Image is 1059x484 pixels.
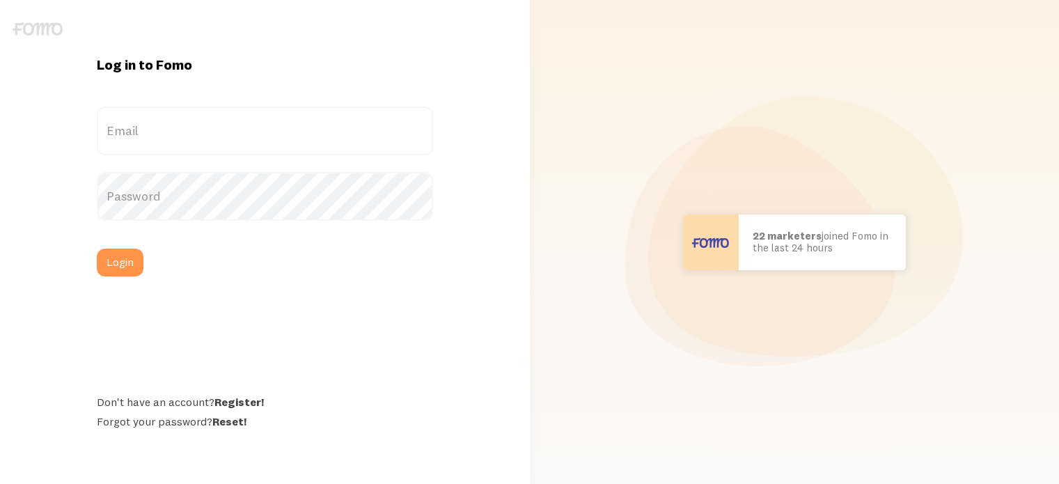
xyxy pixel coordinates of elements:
a: Register! [214,395,264,409]
label: Email [97,107,433,155]
div: Forgot your password? [97,414,433,428]
label: Password [97,172,433,221]
p: joined Fomo in the last 24 hours [753,231,892,253]
b: 22 marketers [753,229,822,242]
a: Reset! [212,414,246,428]
img: fomo-logo-gray-b99e0e8ada9f9040e2984d0d95b3b12da0074ffd48d1e5cb62ac37fc77b0b268.svg [13,22,63,36]
div: Don't have an account? [97,395,433,409]
button: Login [97,249,143,276]
h1: Log in to Fomo [97,56,433,74]
img: User avatar [683,214,739,270]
